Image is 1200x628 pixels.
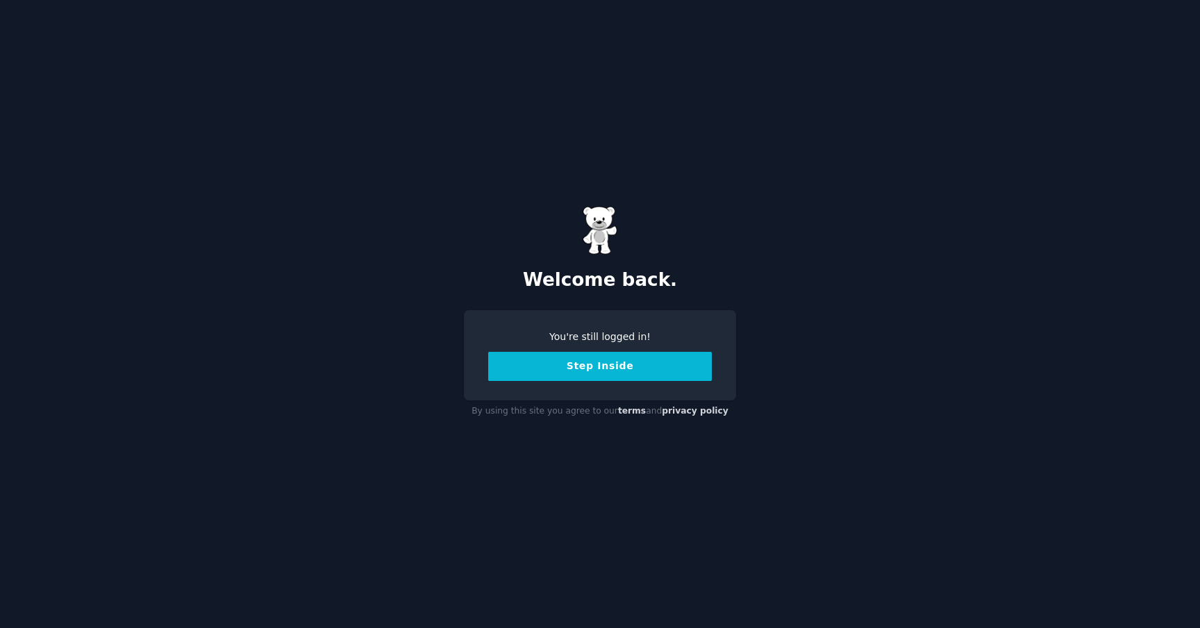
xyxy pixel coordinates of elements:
[464,400,736,423] div: By using this site you agree to our and
[464,269,736,291] h2: Welcome back.
[488,352,712,381] button: Step Inside
[618,406,646,416] a: terms
[488,330,712,344] div: You're still logged in!
[662,406,728,416] a: privacy policy
[583,206,617,255] img: Gummy Bear
[488,360,712,371] a: Step Inside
